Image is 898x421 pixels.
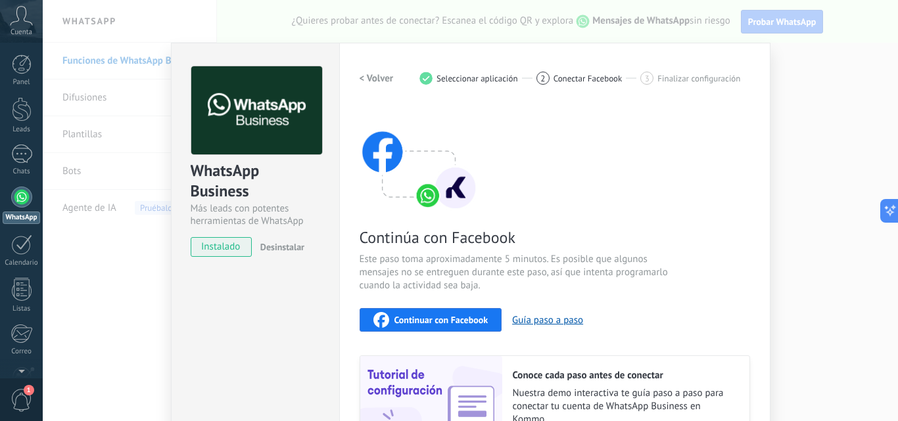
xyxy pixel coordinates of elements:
span: Conectar Facebook [554,74,623,83]
button: Guía paso a paso [512,314,583,326]
div: WhatsApp Business [191,160,320,202]
span: instalado [191,237,251,257]
button: Continuar con Facebook [360,308,502,332]
span: Este paso toma aproximadamente 5 minutos. Es posible que algunos mensajes no se entreguen durante... [360,253,673,292]
h2: < Volver [360,72,394,85]
img: connect with facebook [360,106,478,211]
div: Más leads con potentes herramientas de WhatsApp [191,202,320,227]
div: Listas [3,305,41,313]
span: 1 [24,385,34,395]
img: logo_main.png [191,66,322,155]
span: Continuar con Facebook [394,315,488,324]
div: Chats [3,167,41,176]
span: 2 [540,73,545,84]
span: Cuenta [11,28,32,37]
span: 3 [645,73,650,84]
div: Correo [3,347,41,356]
div: Panel [3,78,41,87]
div: WhatsApp [3,211,40,224]
span: Finalizar configuración [657,74,740,83]
h2: Conoce cada paso antes de conectar [513,369,736,382]
span: Continúa con Facebook [360,227,673,248]
button: Desinstalar [255,237,304,257]
span: Seleccionar aplicación [437,74,518,83]
div: Calendario [3,259,41,267]
div: Leads [3,125,41,134]
span: Desinstalar [260,241,304,253]
button: < Volver [360,66,394,90]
